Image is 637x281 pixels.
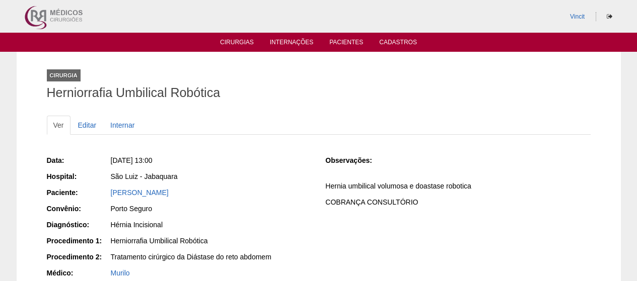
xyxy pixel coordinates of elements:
div: Convênio: [47,204,110,214]
div: Data: [47,155,110,165]
div: Herniorrafia Umbilical Robótica [111,236,312,246]
a: Editar [72,116,103,135]
a: Cirurgias [220,39,254,49]
a: Murilo [111,269,130,277]
div: Observações: [325,155,388,165]
div: Porto Seguro [111,204,312,214]
a: Internações [270,39,314,49]
a: [PERSON_NAME] [111,189,169,197]
div: Procedimento 1: [47,236,110,246]
h1: Herniorrafia Umbilical Robótica [47,86,591,99]
p: Hernia umbilical volumosa e doastase robotica [325,181,590,191]
div: Hérnia Incisional [111,220,312,230]
a: Internar [104,116,141,135]
span: [DATE] 13:00 [111,156,153,164]
div: Procedimento 2: [47,252,110,262]
div: Diagnóstico: [47,220,110,230]
div: Hospital: [47,171,110,181]
div: Tratamento cirúrgico da Diástase do reto abdomem [111,252,312,262]
div: Médico: [47,268,110,278]
div: Paciente: [47,188,110,198]
a: Ver [47,116,70,135]
a: Cadastros [379,39,417,49]
i: Sair [607,14,612,20]
div: Cirurgia [47,69,81,81]
p: COBRANÇA CONSULTÓRIO [325,198,590,207]
a: Pacientes [329,39,363,49]
a: Vincit [570,13,585,20]
div: São Luiz - Jabaquara [111,171,312,181]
